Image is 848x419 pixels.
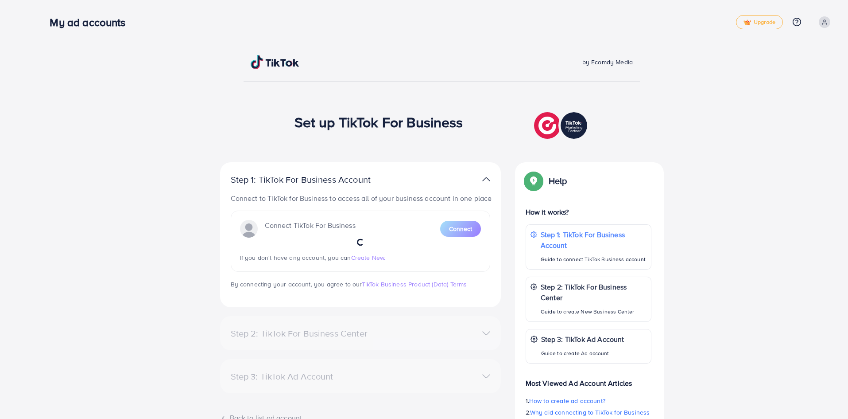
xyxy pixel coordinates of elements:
span: How to create ad account? [529,396,605,405]
p: Guide to create Ad account [541,348,624,359]
h1: Set up TikTok For Business [294,114,463,130]
p: Help [549,176,567,186]
p: Step 1: TikTok For Business Account [231,174,399,185]
img: tick [743,20,751,26]
a: tickUpgrade [736,15,783,29]
p: 1. [526,396,651,406]
p: Most Viewed Ad Account Articles [526,371,651,388]
img: TikTok [251,55,299,69]
img: TikTok partner [482,173,490,186]
p: How it works? [526,207,651,217]
p: Step 1: TikTok For Business Account [541,229,647,251]
img: Popup guide [526,173,542,189]
p: Guide to create New Business Center [541,306,647,317]
p: Step 2: TikTok For Business Center [541,282,647,303]
p: Guide to connect TikTok Business account [541,254,647,265]
p: Step 3: TikTok Ad Account [541,334,624,345]
img: TikTok partner [534,110,589,141]
span: Upgrade [743,19,775,26]
h3: My ad accounts [50,16,132,29]
span: by Ecomdy Media [582,58,633,67]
